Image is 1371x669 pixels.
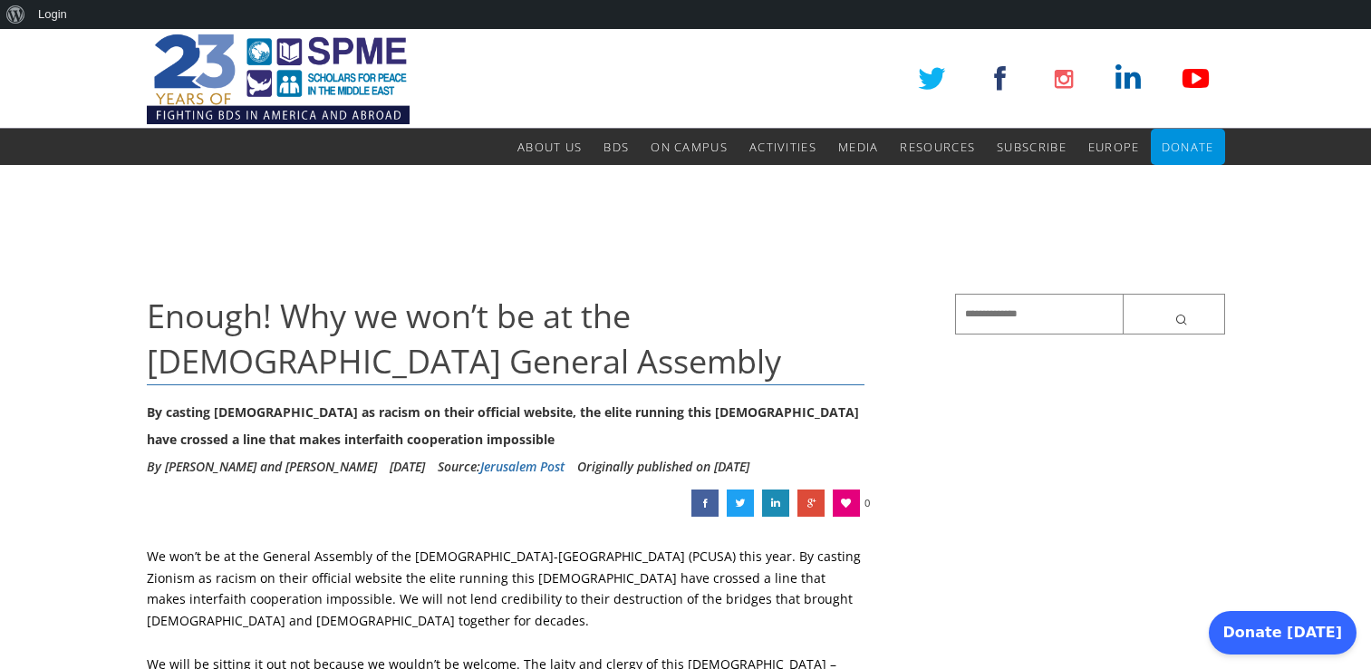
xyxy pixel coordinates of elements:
a: Europe [1088,129,1140,165]
span: About Us [517,139,582,155]
li: By [PERSON_NAME] and [PERSON_NAME] [147,453,377,480]
a: Subscribe [997,129,1067,165]
a: Donate [1162,129,1214,165]
a: BDS [603,129,629,165]
a: Activities [749,129,816,165]
span: Enough! Why we won’t be at the [DEMOGRAPHIC_DATA] General Assembly [147,294,781,383]
a: Jerusalem Post [480,458,565,475]
div: Source: [438,453,565,480]
a: About Us [517,129,582,165]
span: Europe [1088,139,1140,155]
a: Enough! Why we won’t be at the Presbyterian General Assembly [691,490,719,517]
a: Resources [900,129,975,165]
span: 0 [864,490,870,517]
a: Enough! Why we won’t be at the Presbyterian General Assembly [727,490,754,517]
span: Media [838,139,879,155]
a: On Campus [651,129,728,165]
a: Media [838,129,879,165]
span: BDS [603,139,629,155]
span: On Campus [651,139,728,155]
li: Originally published on [DATE] [577,453,749,480]
a: Enough! Why we won’t be at the Presbyterian General Assembly [797,490,825,517]
li: [DATE] [390,453,425,480]
span: Resources [900,139,975,155]
a: Enough! Why we won’t be at the Presbyterian General Assembly [762,490,789,517]
span: We won’t be at the General Assembly of the [DEMOGRAPHIC_DATA]-[GEOGRAPHIC_DATA] (PCUSA) this year... [147,548,861,629]
span: Subscribe [997,139,1067,155]
img: SPME [147,29,410,129]
span: Donate [1162,139,1214,155]
div: By casting [DEMOGRAPHIC_DATA] as racism on their official website, the elite running this [DEMOGR... [147,399,865,453]
span: Activities [749,139,816,155]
